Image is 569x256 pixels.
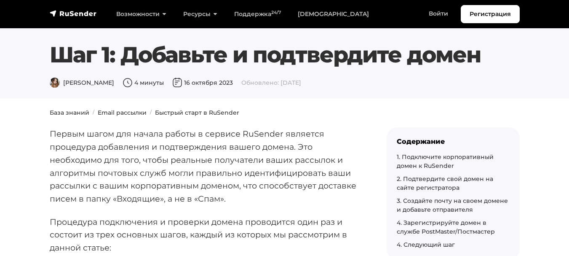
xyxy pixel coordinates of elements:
img: Время чтения [123,78,133,88]
img: RuSender [50,9,97,18]
nav: breadcrumb [45,108,525,117]
span: [PERSON_NAME] [50,79,114,86]
a: 4. Следующий шаг [397,241,455,248]
a: Быстрый старт в RuSender [155,109,239,116]
a: Поддержка24/7 [226,5,289,23]
a: Возможности [108,5,175,23]
a: Регистрация [461,5,520,23]
a: 4. Зарегистрируйте домен в службе PostMaster/Постмастер [397,219,495,235]
a: Ресурсы [175,5,226,23]
a: 1. Подключите корпоративный домен к RuSender [397,153,494,170]
a: Войти [420,5,457,22]
a: 2. Подтвердите свой домен на сайте регистратора [397,175,493,191]
span: 16 октября 2023 [172,79,233,86]
p: Первым шагом для начала работы в сервисе RuSender является процедура добавления и подтверждения в... [50,127,360,205]
a: [DEMOGRAPHIC_DATA] [289,5,377,23]
span: Обновлено: [DATE] [241,79,301,86]
img: Дата публикации [172,78,182,88]
a: 3. Создайте почту на своем домене и добавьте отправителя [397,197,508,213]
a: Email рассылки [98,109,147,116]
a: База знаний [50,109,89,116]
p: Процедура подключения и проверки домена проводится один раз и состоит из трех основных шагов, каж... [50,216,360,254]
div: Содержание [397,137,510,146]
span: 4 минуты [123,79,164,86]
h1: Шаг 1: Добавьте и подтвердите домен [50,42,520,68]
sup: 24/7 [271,10,281,15]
